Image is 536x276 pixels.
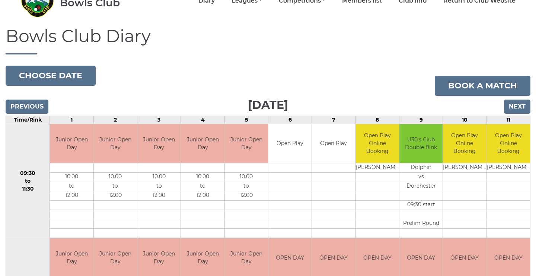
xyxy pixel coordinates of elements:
[355,116,399,124] td: 8
[399,116,443,124] td: 9
[399,219,443,229] td: Prelim Round
[225,191,268,201] td: 12.00
[93,116,137,124] td: 2
[224,116,268,124] td: 5
[181,182,224,191] td: to
[487,124,530,163] td: Open Play Online Booking
[181,116,224,124] td: 4
[399,182,443,191] td: Dorchester
[50,124,93,163] td: Junior Open Day
[94,191,137,201] td: 12.00
[137,182,181,191] td: to
[137,116,181,124] td: 3
[225,124,268,163] td: Junior Open Day
[6,27,530,54] h1: Bowls Club Diary
[225,182,268,191] td: to
[137,124,181,163] td: Junior Open Day
[312,116,355,124] td: 7
[268,124,312,163] td: Open Play
[50,191,93,201] td: 12.00
[137,191,181,201] td: 12.00
[94,173,137,182] td: 10.00
[435,76,530,96] a: Book a match
[181,124,224,163] td: Junior Open Day
[399,163,443,173] td: Dolphin
[312,124,355,163] td: Open Play
[443,163,486,173] td: [PERSON_NAME]
[137,173,181,182] td: 10.00
[487,163,530,173] td: [PERSON_NAME]
[443,116,486,124] td: 10
[356,124,399,163] td: Open Play Online Booking
[6,66,96,86] button: Choose date
[50,173,93,182] td: 10.00
[504,100,530,114] input: Next
[6,100,48,114] input: Previous
[399,173,443,182] td: vs
[268,116,312,124] td: 6
[443,124,486,163] td: Open Play Online Booking
[181,191,224,201] td: 12.00
[6,124,50,238] td: 09:30 to 11:30
[6,116,50,124] td: Time/Rink
[225,173,268,182] td: 10.00
[181,173,224,182] td: 10.00
[50,182,93,191] td: to
[399,124,443,163] td: U30's Club Double Rink
[94,124,137,163] td: Junior Open Day
[50,116,93,124] td: 1
[356,163,399,173] td: [PERSON_NAME]
[399,201,443,210] td: 09:30 start
[94,182,137,191] td: to
[486,116,530,124] td: 11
